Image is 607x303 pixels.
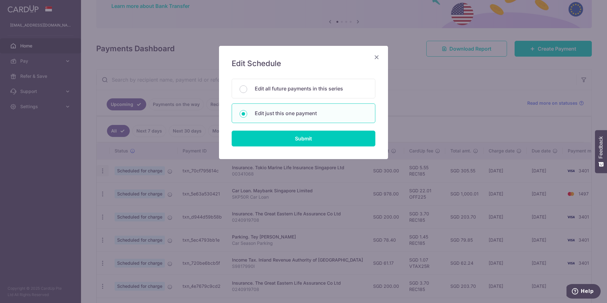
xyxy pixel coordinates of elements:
button: Close [373,53,380,61]
button: Feedback - Show survey [595,130,607,173]
iframe: Opens a widget where you can find more information [566,284,601,300]
input: Submit [232,131,375,146]
h5: Edit Schedule [232,59,375,69]
p: Edit just this one payment [255,109,367,117]
span: Feedback [598,136,604,158]
p: Edit all future payments in this series [255,85,367,92]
